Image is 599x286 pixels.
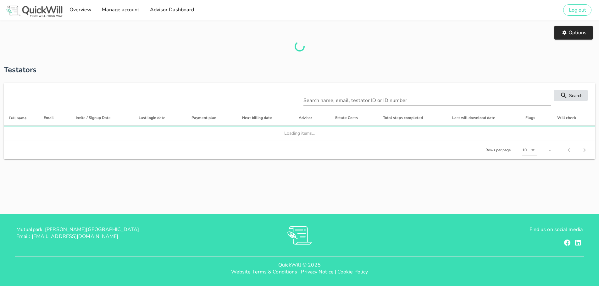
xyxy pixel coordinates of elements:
[552,111,595,126] th: Will check: Not sorted. Activate to sort ascending.
[335,268,336,275] span: |
[299,115,312,120] span: Advisor
[568,7,586,13] span: Log out
[191,115,216,120] span: Payment plan
[102,6,139,13] span: Manage account
[147,4,196,16] a: Advisor Dashboard
[557,115,576,120] span: Will check
[452,115,495,120] span: Last will download date
[563,4,591,16] button: Log out
[16,233,119,240] span: Email: [EMAIL_ADDRESS][DOMAIN_NAME]
[5,262,594,268] p: QuickWill © 2025
[549,147,551,153] div: –
[335,115,358,120] span: Estate Costs
[561,29,586,36] span: Options
[522,145,537,155] div: 10Rows per page:
[337,268,368,275] a: Cookie Policy
[4,64,595,75] h2: Testators
[100,4,141,16] a: Manage account
[294,111,330,126] th: Advisor: Not sorted. Activate to sort ascending.
[447,111,520,126] th: Last will download date: Not sorted. Activate to sort ascending.
[9,116,27,121] span: Full name
[330,111,378,126] th: Estate Costs: Not sorted. Activate to sort ascending.
[394,226,583,233] p: Find us on social media
[525,115,535,120] span: Flags
[301,268,333,275] a: Privacy Notice
[186,111,237,126] th: Payment plan: Not sorted. Activate to sort ascending.
[16,226,139,233] span: Mutualpark, [PERSON_NAME][GEOGRAPHIC_DATA]
[149,6,194,13] span: Advisor Dashboard
[237,111,294,126] th: Next billing date: Not sorted. Activate to sort ascending.
[4,111,39,126] th: Full name
[242,115,272,120] span: Next billing date
[69,6,91,13] span: Overview
[5,4,64,18] img: Logo
[231,268,297,275] a: Website Terms & Conditions
[554,26,593,40] button: Options
[44,115,54,120] span: Email
[298,268,300,275] span: |
[67,4,93,16] a: Overview
[485,141,537,159] div: Rows per page:
[71,111,134,126] th: Invite / Signup Date: Not sorted. Activate to sort ascending.
[39,111,71,126] th: Email: Not sorted. Activate to sort ascending.
[4,126,595,141] td: Loading items...
[139,115,165,120] span: Last login date
[76,115,111,120] span: Invite / Signup Date
[287,226,312,245] img: RVs0sauIwKhMoGR03FLGkjXSOVwkZRnQsltkF0QxpTsornXsmh1o7vbL94pqF3d8sZvAAAAAElFTkSuQmCC
[559,92,583,99] span: Search
[554,90,588,101] button: Search
[522,147,527,153] div: 10
[134,111,186,126] th: Last login date: Not sorted. Activate to sort ascending.
[378,111,447,126] th: Total steps completed: Not sorted. Activate to sort ascending.
[383,115,423,120] span: Total steps completed
[520,111,552,126] th: Flags: Not sorted. Activate to sort ascending.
